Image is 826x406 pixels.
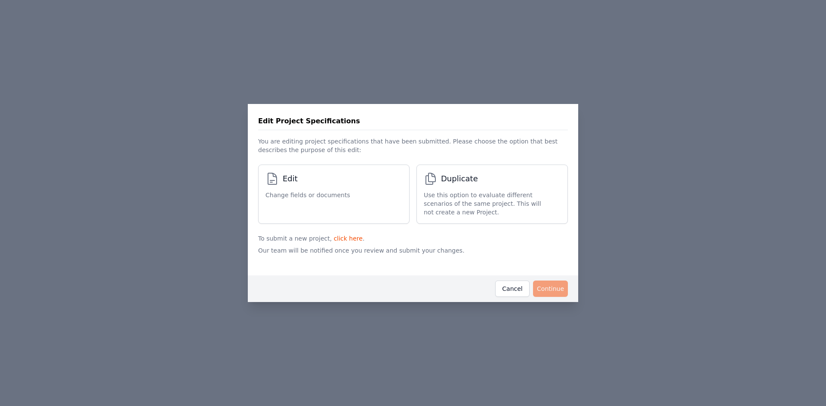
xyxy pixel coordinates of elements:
[283,173,298,185] span: Edit
[424,191,552,217] span: Use this option to evaluate different scenarios of the same project. This will not create a new P...
[265,191,350,199] span: Change fields or documents
[495,281,530,297] button: Cancel
[441,173,478,185] span: Duplicate
[533,281,568,297] button: Continue
[258,243,568,269] p: Our team will be notified once you review and submit your changes.
[334,235,363,242] a: click here
[258,116,360,126] h3: Edit Project Specifications
[258,231,568,243] p: To submit a new project, .
[258,130,568,158] p: You are editing project specifications that have been submitted. Please choose the option that be...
